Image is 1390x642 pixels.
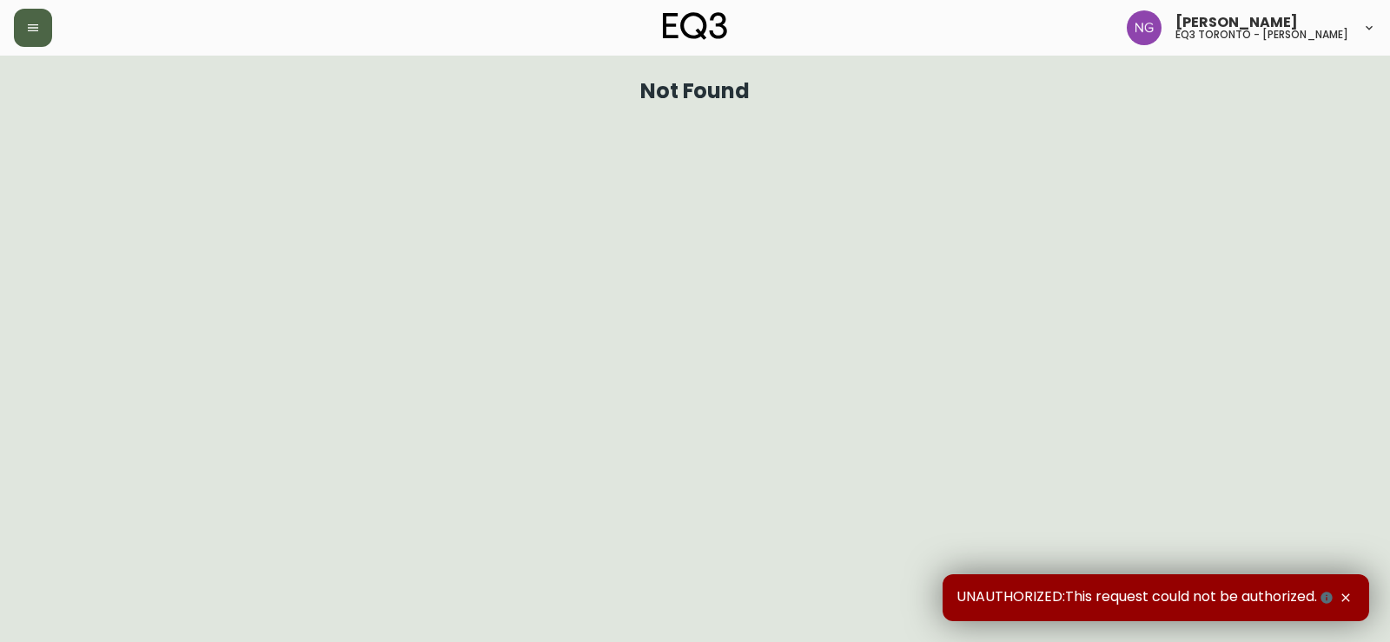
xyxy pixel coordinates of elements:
[663,12,727,40] img: logo
[1175,30,1348,40] h5: eq3 toronto - [PERSON_NAME]
[640,83,751,99] h1: Not Found
[956,588,1336,607] span: UNAUTHORIZED:This request could not be authorized.
[1127,10,1162,45] img: e41bb40f50a406efe12576e11ba219ad
[1175,16,1298,30] span: [PERSON_NAME]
